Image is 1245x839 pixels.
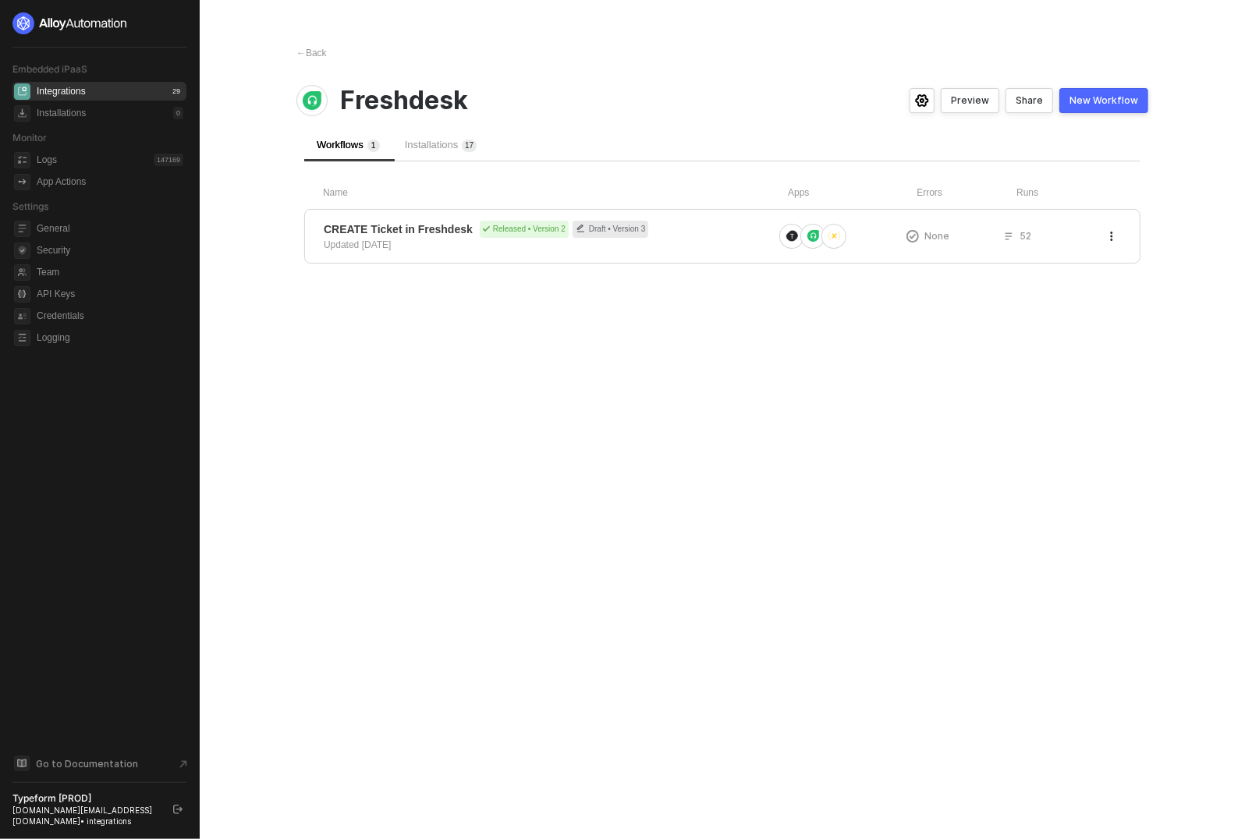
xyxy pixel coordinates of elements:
div: Errors [917,186,1016,200]
span: logout [173,805,183,814]
span: General [37,219,183,238]
div: Share [1016,94,1043,107]
div: Draft • Version 3 [573,221,648,238]
span: Go to Documentation [36,757,138,770]
span: general [14,221,30,237]
div: App Actions [37,175,86,189]
span: credentials [14,308,30,324]
div: [DOMAIN_NAME][EMAIL_ADDRESS][DOMAIN_NAME] • integrations [12,805,159,827]
span: Installations [405,139,477,150]
span: 1 [371,141,376,150]
a: Knowledge Base [12,754,187,773]
div: Integrations [37,85,86,98]
span: icon-settings [915,94,929,107]
span: Credentials [37,306,183,325]
span: icon-exclamation [906,230,919,242]
div: Preview [951,94,989,107]
span: Settings [12,200,48,212]
button: New Workflow [1059,88,1148,113]
span: Freshdesk [340,86,468,115]
div: Typeform [PROD] [12,792,159,805]
img: icon [786,230,798,242]
span: API Keys [37,285,183,303]
span: logging [14,330,30,346]
span: icon-list [1004,232,1013,241]
span: icon-logs [14,152,30,168]
span: Workflows [317,139,380,150]
div: 147169 [154,154,183,166]
span: 1 [465,141,470,150]
div: Logs [37,154,57,167]
div: Apps [788,186,917,200]
span: team [14,264,30,281]
span: 52 [1020,229,1031,242]
span: document-arrow [176,756,191,772]
span: 7 [470,141,474,150]
span: Logging [37,328,183,347]
div: 29 [169,85,183,97]
a: logo [12,12,186,34]
div: Name [323,186,788,200]
sup: 17 [462,140,477,152]
span: None [925,229,950,242]
div: 0 [173,107,183,119]
span: installations [14,105,30,122]
img: icon [807,230,819,242]
span: security [14,242,30,259]
span: Monitor [12,132,47,143]
span: ← [296,48,306,58]
div: Released • Version 2 [480,221,569,238]
img: icon [828,230,840,242]
span: api-key [14,286,30,303]
div: New Workflow [1069,94,1138,107]
span: Embedded iPaaS [12,63,87,75]
div: Updated [DATE] [324,238,391,252]
img: integration-icon [303,91,321,110]
span: Security [37,241,183,260]
div: Back [296,47,327,60]
span: icon-app-actions [14,174,30,190]
button: Preview [941,88,999,113]
div: Runs [1016,186,1122,200]
span: integrations [14,83,30,100]
button: Share [1006,88,1053,113]
img: logo [12,12,128,34]
span: Team [37,263,183,281]
span: documentation [14,756,30,771]
div: Installations [37,107,86,120]
span: CREATE Ticket in Freshdesk [324,221,473,237]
